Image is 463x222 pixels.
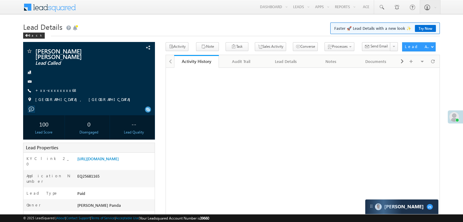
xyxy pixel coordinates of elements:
[219,55,264,68] a: Audit Trail
[369,204,374,209] img: carter-drag
[115,118,153,130] div: --
[25,118,63,130] div: 100
[70,130,108,135] div: Disengaged
[427,204,433,210] span: 21
[196,42,219,51] button: Note
[365,199,439,214] div: carter-dragCarter[PERSON_NAME]21
[26,156,71,167] label: KYC link 2_0
[269,58,303,65] div: Lead Details
[23,215,209,221] span: © 2025 LeadSquared | | | | |
[359,58,393,65] div: Documents
[35,48,117,59] span: [PERSON_NAME] [PERSON_NAME]
[70,118,108,130] div: 0
[332,44,348,49] span: Processes
[91,216,115,220] a: Terms of Service
[35,97,133,103] span: [GEOGRAPHIC_DATA], [GEOGRAPHIC_DATA]
[166,42,188,51] button: Activity
[23,22,62,32] span: Lead Details
[324,42,354,51] button: Processes
[224,58,258,65] div: Audit Trail
[26,144,58,151] span: Lead Properties
[23,33,45,39] div: Back
[314,58,348,65] div: Notes
[35,88,78,93] a: +xx-xxxxxxxx68
[77,203,121,208] span: [PERSON_NAME] Panda
[115,130,153,135] div: Lead Quality
[362,42,391,51] button: Send Email
[26,190,58,196] label: Lead Type
[26,173,71,184] label: Application Number
[23,32,48,37] a: Back
[200,216,209,220] span: 39660
[56,216,65,220] a: About
[77,156,119,161] a: [URL][DOMAIN_NAME]
[26,202,41,208] label: Owner
[402,42,436,51] button: Lead Actions
[309,55,353,68] a: Notes
[405,44,431,49] div: Lead Actions
[116,216,139,220] a: Acceptable Use
[66,216,90,220] a: Contact Support
[415,25,436,32] a: Try Now
[76,173,155,182] div: EQ25681165
[334,25,436,31] span: Faster 🚀 Lead Details with a new look ✨
[293,42,318,51] button: Converse
[255,42,286,51] button: Sales Activity
[140,216,209,220] span: Your Leadsquared Account Number is
[179,58,214,64] div: Activity History
[370,43,388,49] span: Send Email
[25,130,63,135] div: Lead Score
[354,55,398,68] a: Documents
[226,42,248,51] button: Task
[76,190,155,199] div: Paid
[174,55,219,68] a: Activity History
[35,60,117,66] span: Lead Called
[264,55,309,68] a: Lead Details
